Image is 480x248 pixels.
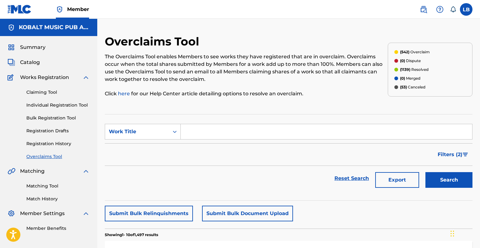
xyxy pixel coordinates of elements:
[400,49,430,55] p: Overclaim
[82,210,90,217] img: expand
[26,115,90,121] a: Bulk Registration Tool
[451,224,454,243] div: Drag
[26,196,90,202] a: Match History
[375,172,419,188] button: Export
[26,225,90,232] a: Member Benefits
[8,59,40,66] a: CatalogCatalog
[105,232,158,238] p: Showing 1 - 10 of 1,497 results
[105,124,472,191] form: Search Form
[436,6,444,13] img: help
[20,44,45,51] span: Summary
[202,206,293,221] button: Submit Bulk Document Upload
[8,74,16,81] img: Works Registration
[8,210,15,217] img: Member Settings
[417,3,430,16] a: Public Search
[82,74,90,81] img: expand
[109,128,165,135] div: Work Title
[8,24,15,31] img: Accounts
[56,6,63,13] img: Top Rightsholder
[450,6,456,13] div: Notifications
[460,3,472,16] div: User Menu
[8,44,15,51] img: Summary
[400,50,409,54] span: (542)
[462,158,480,208] iframe: Resource Center
[400,67,410,72] span: (1139)
[105,34,202,49] h2: Overclaims Tool
[438,151,462,158] span: Filters ( 2 )
[420,6,427,13] img: search
[20,74,69,81] span: Works Registration
[26,183,90,189] a: Matching Tool
[8,59,15,66] img: Catalog
[118,91,131,97] a: here
[434,147,472,162] button: Filters (2)
[8,5,32,14] img: MLC Logo
[434,3,446,16] div: Help
[26,102,90,108] a: Individual Registration Tool
[26,140,90,147] a: Registration History
[82,167,90,175] img: expand
[20,167,45,175] span: Matching
[425,172,472,188] button: Search
[400,58,405,63] span: (0)
[449,218,480,248] iframe: Chat Widget
[26,89,90,96] a: Claiming Tool
[8,44,45,51] a: SummarySummary
[463,153,468,156] img: filter
[400,58,421,64] p: Dispute
[400,76,405,81] span: (0)
[26,153,90,160] a: Overclaims Tool
[105,53,388,83] p: The Overclaims Tool enables Members to see works they have registered that are in overclaim. Over...
[20,210,65,217] span: Member Settings
[105,90,388,98] p: Click for our Help Center article detailing options to resolve an overclaim.
[400,85,407,89] span: (53)
[19,24,90,31] h5: KOBALT MUSIC PUB AMERICA INC
[400,84,425,90] p: Canceled
[8,167,15,175] img: Matching
[400,67,429,72] p: Resolved
[26,128,90,134] a: Registration Drafts
[105,206,193,221] button: Submit Bulk Relinquishments
[67,6,89,13] span: Member
[400,76,420,81] p: Merged
[331,171,372,185] a: Reset Search
[20,59,40,66] span: Catalog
